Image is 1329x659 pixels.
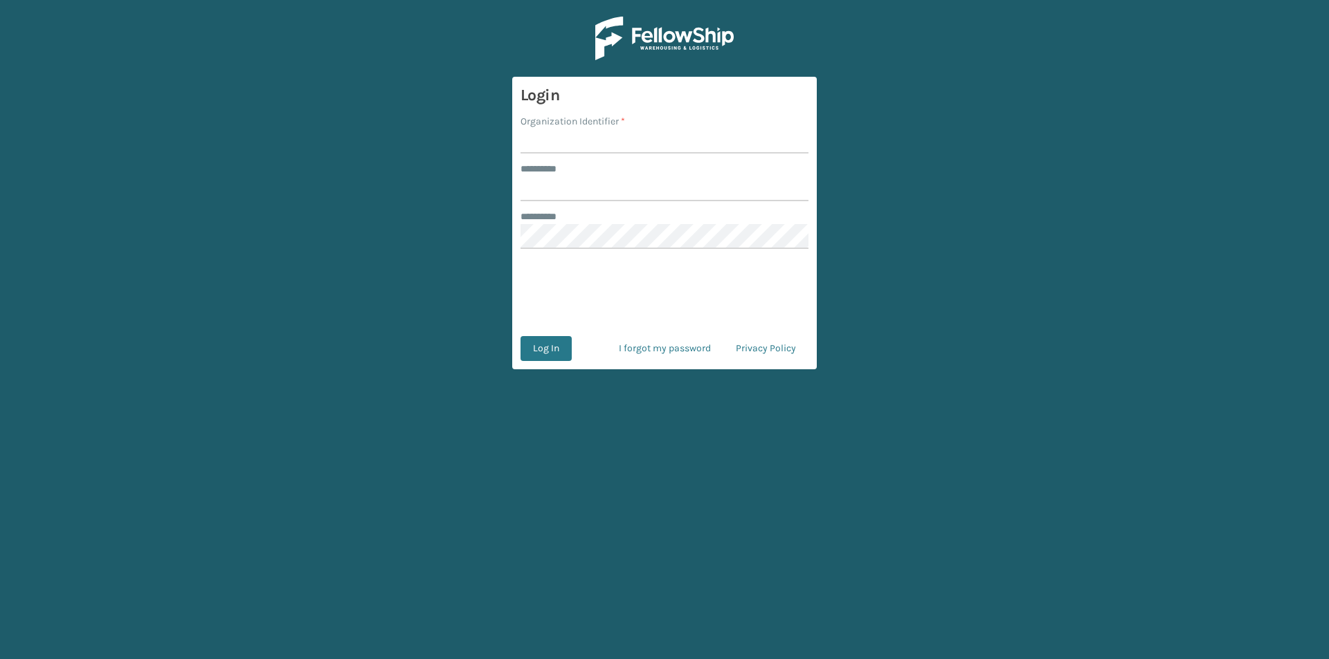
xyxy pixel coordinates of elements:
[606,336,723,361] a: I forgot my password
[521,85,808,106] h3: Login
[521,114,625,129] label: Organization Identifier
[723,336,808,361] a: Privacy Policy
[521,336,572,361] button: Log In
[559,266,770,319] iframe: reCAPTCHA
[595,17,734,60] img: Logo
